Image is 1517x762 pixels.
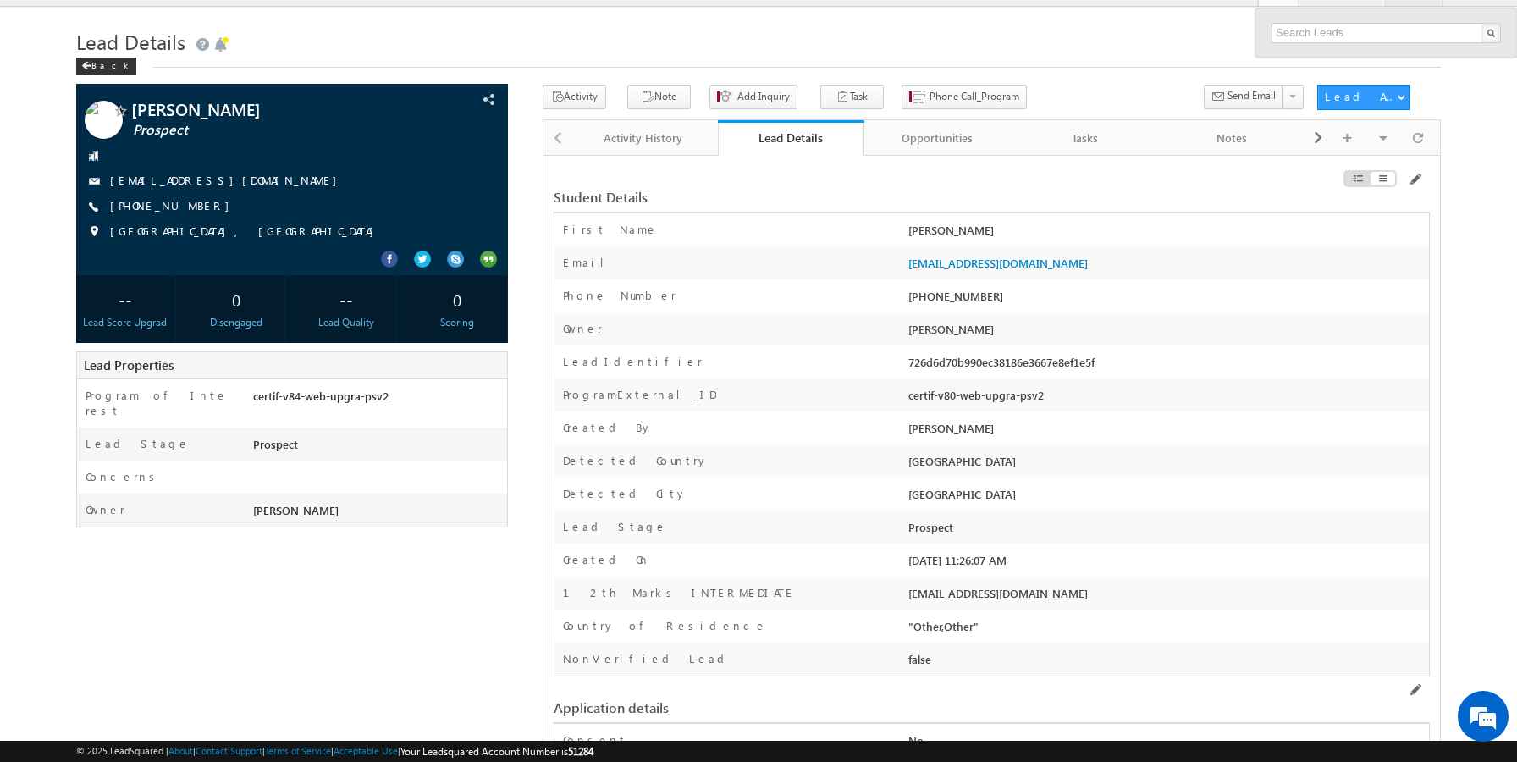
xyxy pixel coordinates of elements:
[904,387,1429,411] div: certif-v80-web-upgra-psv2
[301,315,392,330] div: Lead Quality
[412,315,503,330] div: Scoring
[1227,88,1276,103] span: Send Email
[563,732,627,748] label: Consent
[86,436,190,451] label: Lead Stage
[563,420,653,435] label: Created By
[904,651,1429,675] div: false
[543,85,606,109] button: Activity
[904,222,1429,246] div: [PERSON_NAME]
[584,128,703,148] div: Activity History
[554,190,1130,205] div: Student Details
[563,255,617,270] label: Email
[110,198,238,215] span: [PHONE_NUMBER]
[904,354,1429,378] div: 726d6d70b990ec38186e3667e8ef1e5f
[168,745,193,756] a: About
[563,585,795,600] label: 12th Marks INTERMEDIATE
[737,89,790,104] span: Add Inquiry
[190,284,281,315] div: 0
[131,101,401,118] span: [PERSON_NAME]
[80,315,171,330] div: Lead Score Upgrad
[563,321,603,336] label: Owner
[76,28,185,55] span: Lead Details
[76,743,593,759] span: © 2025 LeadSquared | | | | |
[864,120,1012,156] a: Opportunities
[930,89,1019,104] span: Phone Call_Program
[133,122,403,139] span: Prospect
[904,453,1429,477] div: [GEOGRAPHIC_DATA]
[22,157,309,507] textarea: Type your message and hit 'Enter'
[230,522,307,544] em: Start Chat
[86,469,161,484] label: Concerns
[904,618,1429,642] div: "Other,Other"
[1272,23,1501,43] input: Search Leads
[1172,128,1291,148] div: Notes
[563,486,687,501] label: Detected City
[554,700,1130,715] div: Application details
[904,585,1429,609] div: [EMAIL_ADDRESS][DOMAIN_NAME]
[563,387,716,402] label: ProgramExternal_ID
[88,89,284,111] div: Chat with us now
[563,453,709,468] label: Detected Country
[301,284,392,315] div: --
[902,85,1027,109] button: Phone Call_Program
[904,420,1429,444] div: [PERSON_NAME]
[709,85,797,109] button: Add Inquiry
[908,322,994,336] span: [PERSON_NAME]
[1012,120,1159,156] a: Tasks
[904,288,1429,312] div: [PHONE_NUMBER]
[904,552,1429,576] div: [DATE] 11:26:07 AM
[731,130,852,146] div: Lead Details
[84,356,174,373] span: Lead Properties
[1025,128,1144,148] div: Tasks
[563,222,658,237] label: First Name
[1325,89,1397,104] div: Lead Actions
[249,388,507,411] div: certif-v84-web-upgra-psv2
[400,745,593,758] span: Your Leadsquared Account Number is
[85,101,123,145] img: Profile photo
[627,85,691,109] button: Note
[253,503,339,517] span: [PERSON_NAME]
[563,288,676,303] label: Phone Number
[904,732,1429,756] div: No
[563,354,703,369] label: LeadIdentifier
[1204,85,1283,109] button: Send Email
[76,57,145,71] a: Back
[76,58,136,75] div: Back
[80,284,171,315] div: --
[878,128,996,148] div: Opportunities
[86,502,125,517] label: Owner
[568,745,593,758] span: 51284
[265,745,331,756] a: Terms of Service
[563,519,667,534] label: Lead Stage
[1159,120,1306,156] a: Notes
[563,618,767,633] label: Country of Residence
[1317,85,1410,110] button: Lead Actions
[196,745,262,756] a: Contact Support
[908,256,1088,270] a: [EMAIL_ADDRESS][DOMAIN_NAME]
[278,8,318,49] div: Minimize live chat window
[190,315,281,330] div: Disengaged
[29,89,71,111] img: d_60004797649_company_0_60004797649
[334,745,398,756] a: Acceptable Use
[904,486,1429,510] div: [GEOGRAPHIC_DATA]
[110,173,345,187] a: [EMAIL_ADDRESS][DOMAIN_NAME]
[718,120,865,156] a: Lead Details
[249,436,507,460] div: Prospect
[904,519,1429,543] div: Prospect
[820,85,884,109] button: Task
[86,388,233,418] label: Program of Interest
[110,224,383,240] span: [GEOGRAPHIC_DATA], [GEOGRAPHIC_DATA]
[571,120,718,156] a: Activity History
[563,552,650,567] label: Created On
[563,651,731,666] label: NonVerified Lead
[412,284,503,315] div: 0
